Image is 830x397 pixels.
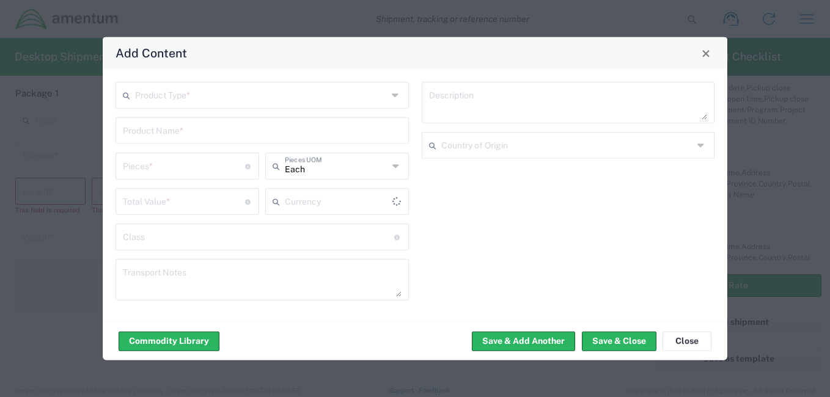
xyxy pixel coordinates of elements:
button: Close [697,45,714,62]
button: Close [663,331,711,351]
h4: Add Content [116,44,187,62]
button: Save & Add Another [472,331,575,351]
button: Commodity Library [119,331,219,351]
button: Save & Close [582,331,656,351]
